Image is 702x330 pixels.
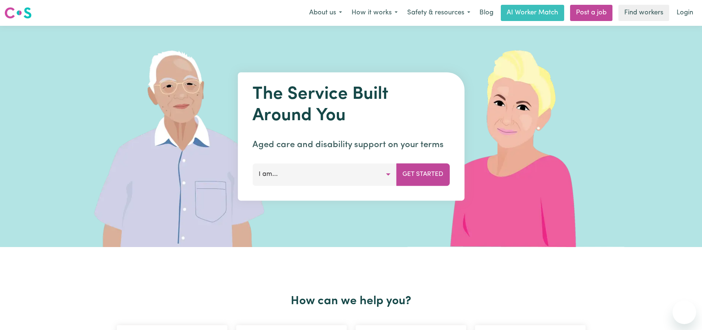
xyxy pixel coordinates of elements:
h2: How can we help you? [112,294,590,308]
a: Post a job [570,5,612,21]
a: Careseekers logo [4,4,32,21]
h1: The Service Built Around You [252,84,450,126]
button: About us [304,5,347,21]
a: Find workers [618,5,669,21]
a: Login [672,5,698,21]
button: Get Started [396,163,450,185]
img: Careseekers logo [4,6,32,20]
button: I am... [252,163,397,185]
p: Aged care and disability support on your terms [252,138,450,152]
button: Safety & resources [402,5,475,21]
iframe: Button to launch messaging window [673,301,696,324]
a: Blog [475,5,498,21]
a: AI Worker Match [501,5,564,21]
button: How it works [347,5,402,21]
